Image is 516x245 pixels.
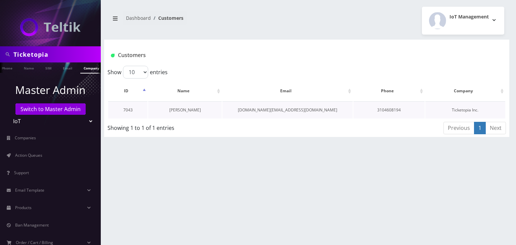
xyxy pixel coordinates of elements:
[108,101,147,118] td: 7043
[169,107,201,113] a: [PERSON_NAME]
[14,170,29,176] span: Support
[20,18,81,36] img: IoT
[123,66,148,79] select: Showentries
[353,81,425,101] th: Phone: activate to sort column ascending
[15,135,36,141] span: Companies
[353,101,425,118] td: 3104608194
[42,62,55,73] a: SIM
[15,103,86,115] a: Switch to Master Admin
[15,187,44,193] span: Email Template
[425,81,505,101] th: Company: activate to sort column ascending
[474,122,486,134] a: 1
[422,7,504,35] button: IoT Management
[15,152,42,158] span: Action Queues
[13,48,99,61] input: Search in Company
[107,66,168,79] label: Show entries
[107,121,268,132] div: Showing 1 to 1 of 1 entries
[15,205,32,210] span: Products
[222,81,353,101] th: Email: activate to sort column ascending
[59,62,76,73] a: Email
[126,15,151,21] a: Dashboard
[109,11,302,30] nav: breadcrumb
[151,14,183,21] li: Customers
[222,101,353,118] td: [DOMAIN_NAME][EMAIL_ADDRESS][DOMAIN_NAME]
[15,222,49,228] span: Ban Management
[425,101,505,118] td: Ticketopia Inc.
[80,62,103,73] a: Company
[20,62,37,73] a: Name
[111,52,436,58] h1: Customers
[449,14,489,20] h2: IoT Management
[443,122,474,134] a: Previous
[485,122,506,134] a: Next
[108,81,147,101] th: ID: activate to sort column descending
[148,81,222,101] th: Name: activate to sort column ascending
